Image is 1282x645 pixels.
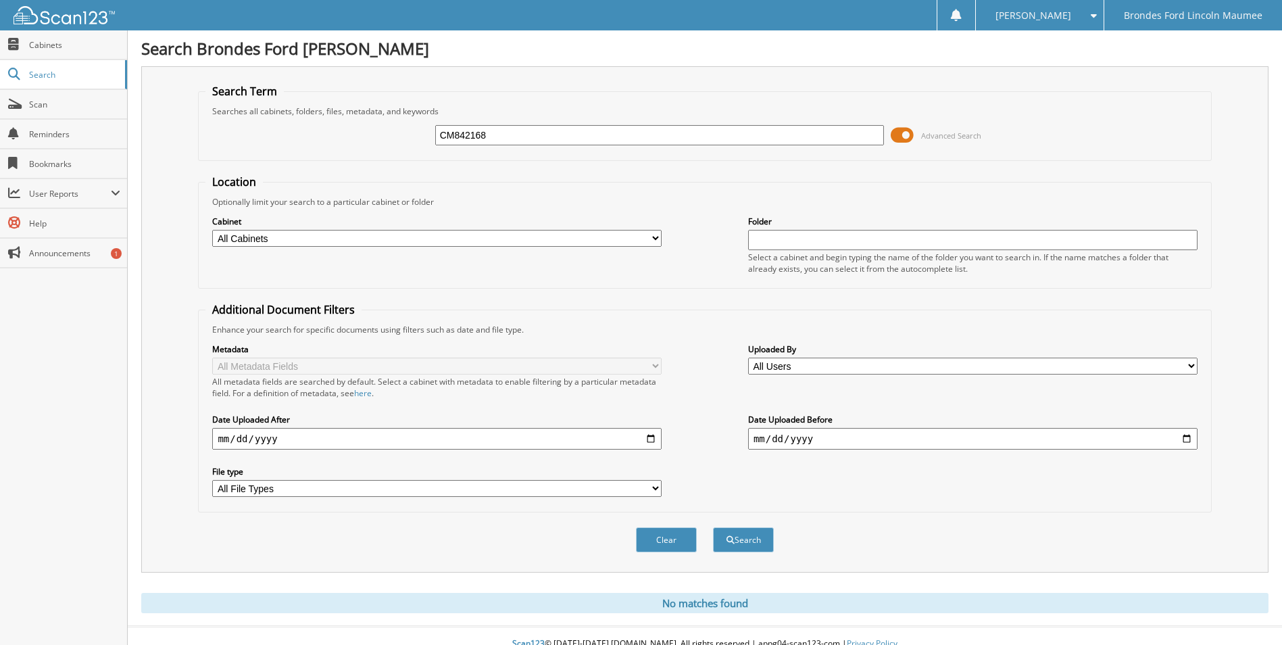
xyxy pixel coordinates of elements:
div: No matches found [141,593,1268,613]
span: [PERSON_NAME] [995,11,1071,20]
div: Optionally limit your search to a particular cabinet or folder [205,196,1204,208]
span: User Reports [29,188,111,199]
label: Cabinet [212,216,662,227]
h1: Search Brondes Ford [PERSON_NAME] [141,37,1268,59]
div: Select a cabinet and begin typing the name of the folder you want to search in. If the name match... [748,252,1198,274]
label: Metadata [212,343,662,355]
input: end [748,428,1198,450]
a: here [354,387,372,399]
label: Date Uploaded After [212,414,662,425]
span: Brondes Ford Lincoln Maumee [1124,11,1262,20]
legend: Search Term [205,84,284,99]
label: Uploaded By [748,343,1198,355]
span: Search [29,69,118,80]
button: Search [713,527,774,552]
span: Help [29,218,120,229]
span: Cabinets [29,39,120,51]
img: scan123-logo-white.svg [14,6,115,24]
label: Date Uploaded Before [748,414,1198,425]
div: Searches all cabinets, folders, files, metadata, and keywords [205,105,1204,117]
label: Folder [748,216,1198,227]
legend: Location [205,174,263,189]
span: Announcements [29,247,120,259]
span: Scan [29,99,120,110]
button: Clear [636,527,697,552]
legend: Additional Document Filters [205,302,362,317]
span: Bookmarks [29,158,120,170]
div: All metadata fields are searched by default. Select a cabinet with metadata to enable filtering b... [212,376,662,399]
div: 1 [111,248,122,259]
input: start [212,428,662,450]
div: Enhance your search for specific documents using filters such as date and file type. [205,324,1204,335]
span: Advanced Search [921,130,981,141]
label: File type [212,466,662,477]
span: Reminders [29,128,120,140]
